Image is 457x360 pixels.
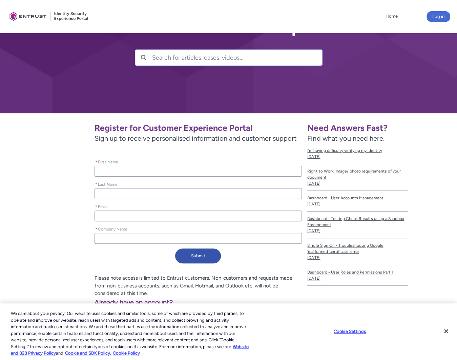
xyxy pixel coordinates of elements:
a: Single Sign On - Troubleshooting Google 'malformed_certificate' error[DATE] [307,238,408,265]
button: Log in [427,11,450,22]
input: Search for articles, cases, videos... [152,50,322,65]
button: Search [135,50,152,65]
lightning-formatted-date-time: [DATE] [307,202,320,206]
lightning-formatted-date-time: [DATE] [307,154,320,159]
a: Dashboard - Testing Check Results using a Sandbox Environment[DATE] [307,212,408,238]
span: Single Sign On - Troubleshooting Google 'malformed_certificate' error [307,242,408,255]
label: First Name [95,158,121,165]
abbr: required [95,227,97,232]
a: Cookie and SDK Policy. [65,351,111,356]
lightning-formatted-date-time: [DATE] [307,228,320,233]
lightning-formatted-date-time: [DATE] [307,255,320,260]
span: Dashboard - User Accounts Management [307,195,408,201]
span: I’m having difficulty verifying my identity [307,147,408,154]
a: Dashboard - User Roles and Permissions Part 1[DATE] [307,265,408,286]
a: Home [384,11,399,21]
span: Right to Work: Image/ photo requirements of your document [307,168,408,180]
lightning-formatted-date-time: [DATE] [307,276,320,281]
label: Email [95,202,110,210]
h1: Need Answers Fast? [307,123,408,133]
label: Last Name [95,180,120,187]
span: Dashboard - Testing Check Results using a Sandbox Environment [307,216,408,228]
a: Already have an account? [5,298,173,306]
a: Dashboard - User Accounts Management[DATE] [307,191,408,212]
span: Find what you need here. [307,134,384,142]
p: Please note access is limited to Entrust customers. Non-customers and requests made from non-busi... [5,274,302,297]
h1: Register for Customer Experience Portal [95,123,302,133]
abbr: required [95,160,97,164]
div: We care about your privacy. Our website uses cookies and similar tools, some of which are provide... [11,310,251,357]
a: Right to Work: Image/ photo requirements of your document[DATE] [307,164,408,191]
span: Dashboard - User Roles and Permissions Part 1 [307,269,408,275]
button: Close [439,324,454,339]
button: Submit [175,248,221,263]
label: Company Name [95,225,130,232]
abbr: required [95,204,97,209]
button: Cookie Settings [329,324,371,338]
span: Sign up to receive personalised information and customer support [95,133,302,143]
lightning-formatted-date-time: [DATE] [307,181,320,186]
h2: How Can We Help? [135,15,323,36]
a: I’m having difficulty verifying my identity[DATE] [307,143,408,164]
a: Cookie Policy [113,351,140,356]
abbr: required [95,182,97,187]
